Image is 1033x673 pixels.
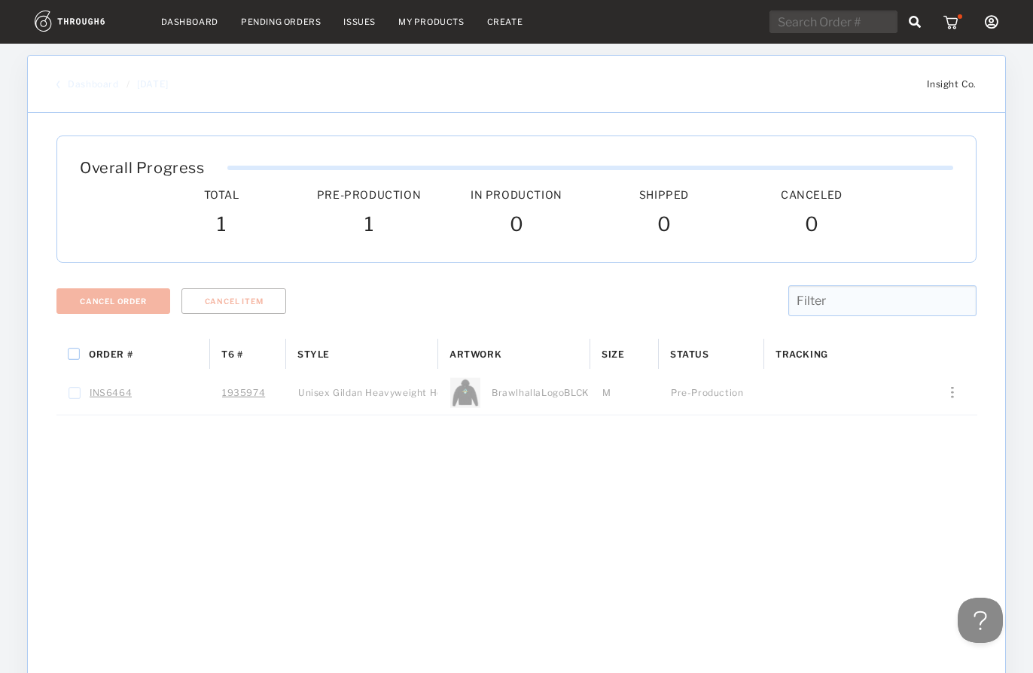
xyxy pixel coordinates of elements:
a: 1935974 [222,382,265,402]
span: Shipped [639,188,689,201]
img: back_bracket.f28aa67b.svg [56,80,60,89]
a: My Products [398,17,465,27]
span: 0 [657,212,672,239]
div: M [590,370,659,414]
iframe: Toggle Customer Support [958,598,1003,643]
span: Canceled [781,188,843,201]
span: Style [297,349,330,360]
span: Insight Co. [927,78,977,90]
img: 2195_Thumb_618dfbd6ba7f4ea0936b53b9fe98b06c-195-.png [450,377,480,407]
a: Create [487,17,523,27]
span: Status [670,349,709,360]
span: 1 [217,212,227,239]
span: Pre-Production [317,188,421,201]
a: INS6464 [90,382,132,402]
span: BrawlhallaLogoBLCK [492,382,589,402]
a: Dashboard [161,17,218,27]
button: Cancel Item [181,288,287,314]
span: Cancel Item [205,297,264,306]
a: Pending Orders [241,17,321,27]
span: In Production [471,188,562,201]
div: Press SPACE to select this row. [56,370,977,415]
span: 1 [364,212,374,239]
img: logo.1c10ca64.svg [35,11,139,32]
a: Issues [343,17,376,27]
span: Overall Progress [80,159,205,177]
img: icon_cart_red_dot.b92b630d.svg [943,14,962,29]
span: Cancel Order [80,297,147,306]
a: [DATE] [137,78,169,90]
span: Size [602,349,624,360]
span: Tracking [776,349,828,360]
div: / [126,78,130,90]
span: 0 [510,212,524,239]
input: Filter [788,285,977,316]
span: T6 # [221,349,242,360]
a: Dashboard [68,78,118,90]
input: Search Order # [769,11,897,33]
button: Cancel Order [56,288,170,314]
span: Artwork [449,349,501,360]
span: Unisex Gildan Heavyweight Hoodie - 18500 [298,382,503,402]
span: 0 [805,212,819,239]
img: meatball_vertical.0c7b41df.svg [951,386,953,397]
span: Pre-Production [671,382,743,402]
span: Total [204,188,239,201]
span: Order # [89,349,133,360]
